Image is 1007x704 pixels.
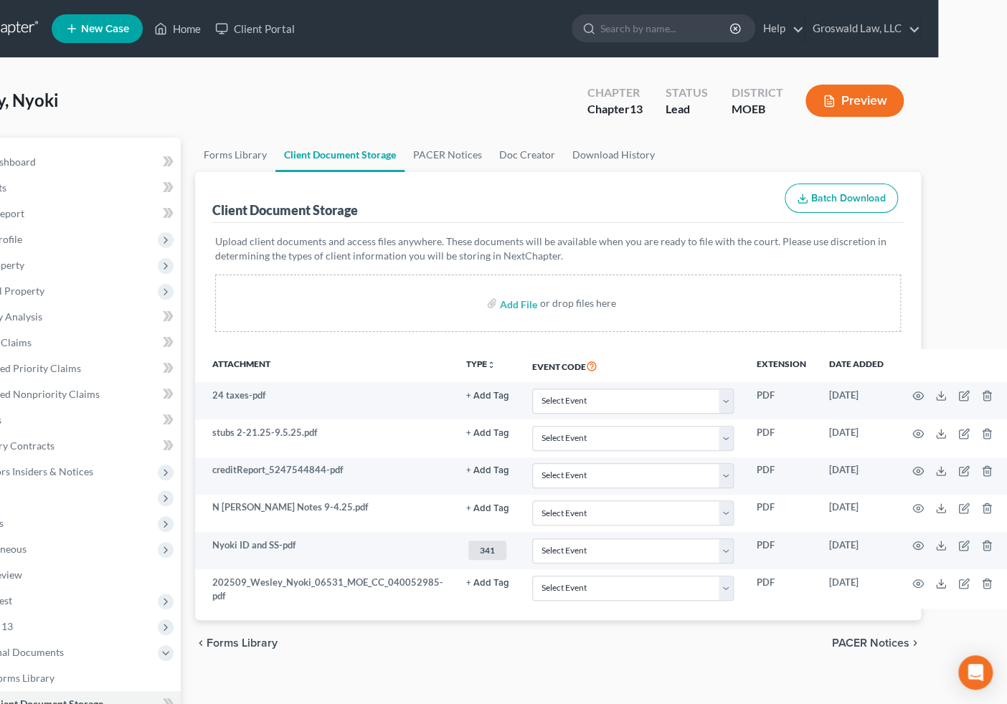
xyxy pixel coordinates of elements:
[466,391,509,401] button: + Add Tag
[208,16,301,42] a: Client Portal
[212,201,358,219] div: Client Document Storage
[818,349,895,382] th: Date added
[818,532,895,569] td: [DATE]
[818,569,895,609] td: [DATE]
[195,349,455,382] th: Attachment
[805,16,920,42] a: Groswald Law, LLC
[587,85,643,101] div: Chapter
[466,538,509,562] a: 341
[785,184,898,214] button: Batch Download
[195,637,207,649] i: chevron_left
[195,457,455,495] td: creditReport_5247544844-pdf
[466,579,509,588] button: + Add Tag
[832,637,921,649] button: PACER Notices chevron_right
[466,576,509,589] a: + Add Tag
[195,569,455,609] td: 202509_Wesley_Nyoki_06531_MOE_CC_040052985-pdf
[600,15,732,42] input: Search by name...
[81,24,129,34] span: New Case
[756,16,804,42] a: Help
[466,389,509,402] a: + Add Tag
[958,655,993,690] div: Open Intercom Messenger
[215,234,901,263] p: Upload client documents and access files anywhere. These documents will be available when you are...
[466,463,509,477] a: + Add Tag
[195,382,455,419] td: 24 taxes-pdf
[195,419,455,457] td: stubs 2-21.25-9.5.25.pdf
[491,138,564,172] a: Doc Creator
[540,296,616,310] div: or drop files here
[468,541,506,560] span: 341
[275,138,405,172] a: Client Document Storage
[909,637,921,649] i: chevron_right
[666,101,708,118] div: Lead
[745,495,818,532] td: PDF
[564,138,663,172] a: Download History
[818,495,895,532] td: [DATE]
[147,16,208,42] a: Home
[195,138,275,172] a: Forms Library
[405,138,491,172] a: PACER Notices
[466,504,509,513] button: + Add Tag
[832,637,909,649] span: PACER Notices
[745,457,818,495] td: PDF
[818,382,895,419] td: [DATE]
[666,85,708,101] div: Status
[745,419,818,457] td: PDF
[745,382,818,419] td: PDF
[466,429,509,438] button: + Add Tag
[207,637,278,649] span: Forms Library
[195,495,455,532] td: N [PERSON_NAME] Notes 9-4.25.pdf
[195,637,278,649] button: chevron_left Forms Library
[805,85,904,117] button: Preview
[466,500,509,514] a: + Add Tag
[731,101,783,118] div: MOEB
[630,102,643,115] span: 13
[818,419,895,457] td: [DATE]
[466,426,509,439] a: + Add Tag
[466,466,509,475] button: + Add Tag
[466,360,496,369] button: TYPEunfold_more
[487,361,496,369] i: unfold_more
[195,532,455,569] td: Nyoki ID and SS-pdf
[745,569,818,609] td: PDF
[521,349,745,382] th: Event Code
[745,349,818,382] th: Extension
[811,192,886,204] span: Batch Download
[587,101,643,118] div: Chapter
[818,457,895,495] td: [DATE]
[731,85,783,101] div: District
[745,532,818,569] td: PDF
